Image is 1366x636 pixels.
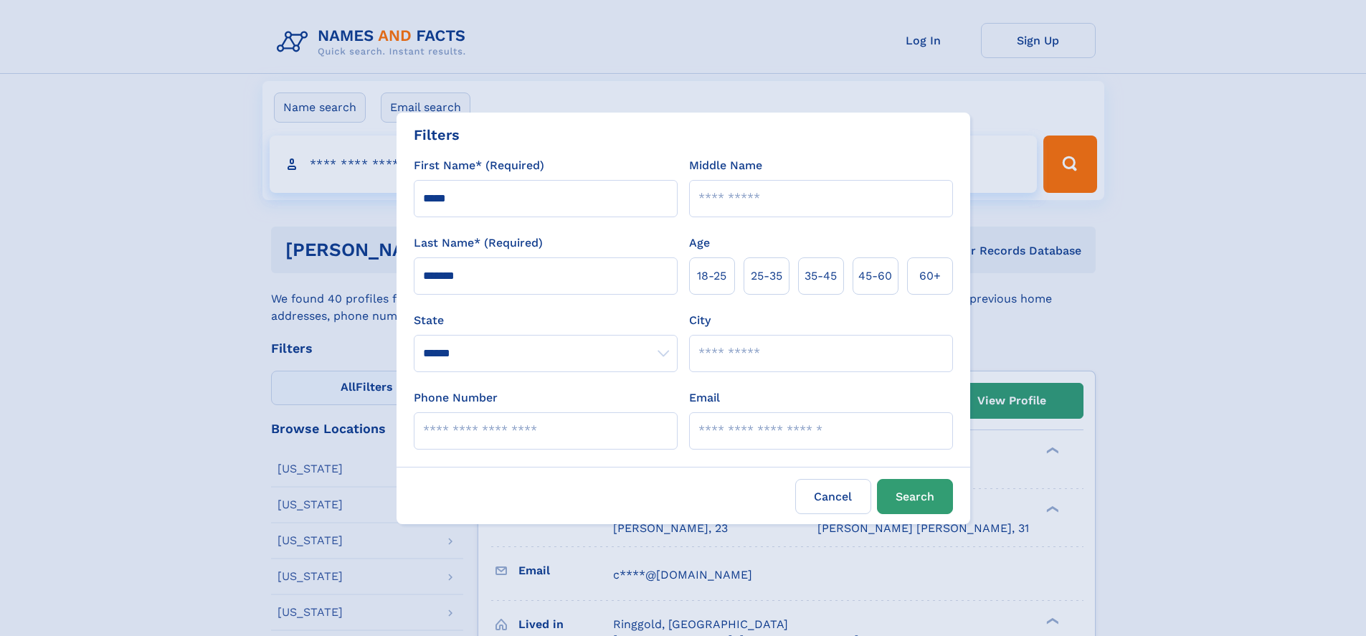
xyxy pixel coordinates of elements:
[689,312,711,329] label: City
[805,267,837,285] span: 35‑45
[877,479,953,514] button: Search
[689,234,710,252] label: Age
[751,267,782,285] span: 25‑35
[697,267,726,285] span: 18‑25
[414,124,460,146] div: Filters
[414,389,498,407] label: Phone Number
[795,479,871,514] label: Cancel
[689,389,720,407] label: Email
[414,234,543,252] label: Last Name* (Required)
[414,157,544,174] label: First Name* (Required)
[414,312,678,329] label: State
[858,267,892,285] span: 45‑60
[919,267,941,285] span: 60+
[689,157,762,174] label: Middle Name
